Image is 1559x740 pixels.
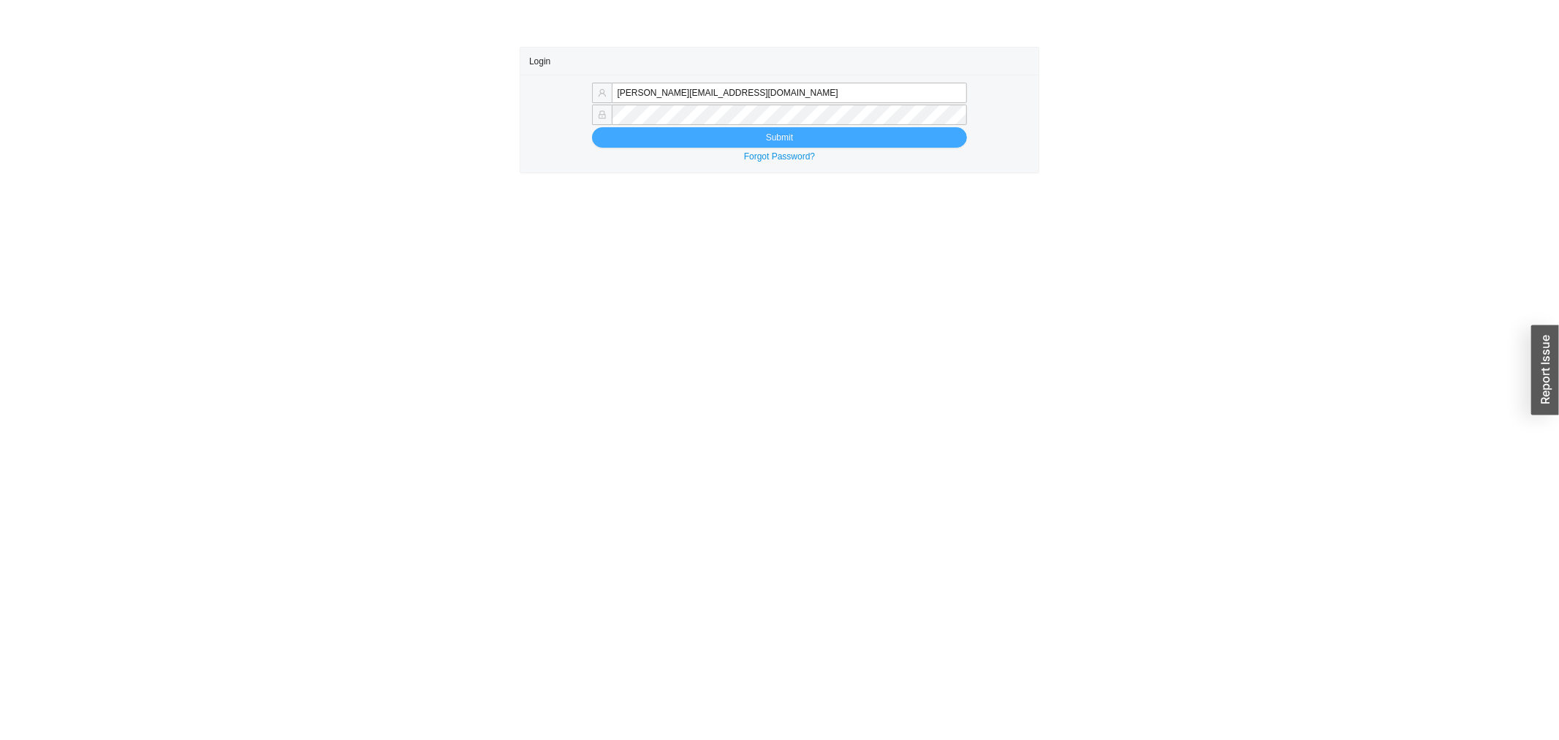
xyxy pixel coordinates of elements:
div: Login [529,48,1030,75]
button: Submit [592,127,968,148]
span: lock [598,110,607,119]
input: Email [612,83,968,103]
a: Forgot Password? [744,151,815,162]
span: Submit [766,130,793,145]
span: user [598,88,607,97]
